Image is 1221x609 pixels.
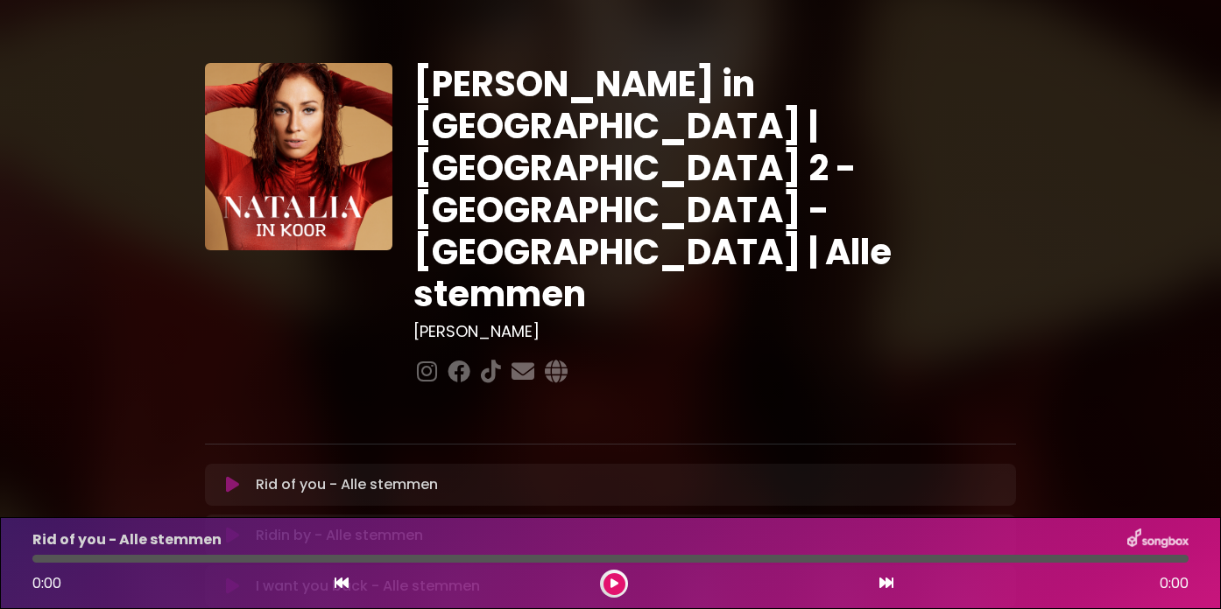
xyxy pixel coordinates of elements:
img: YTVS25JmS9CLUqXqkEhs [205,63,392,250]
span: 0:00 [1160,573,1189,594]
span: 0:00 [32,573,61,593]
h3: [PERSON_NAME] [413,322,1017,341]
h1: [PERSON_NAME] in [GEOGRAPHIC_DATA] | [GEOGRAPHIC_DATA] 2 - [GEOGRAPHIC_DATA] - [GEOGRAPHIC_DATA] ... [413,63,1017,315]
p: Rid of you - Alle stemmen [256,474,438,495]
img: songbox-logo-white.png [1127,528,1189,551]
p: Rid of you - Alle stemmen [32,529,222,550]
